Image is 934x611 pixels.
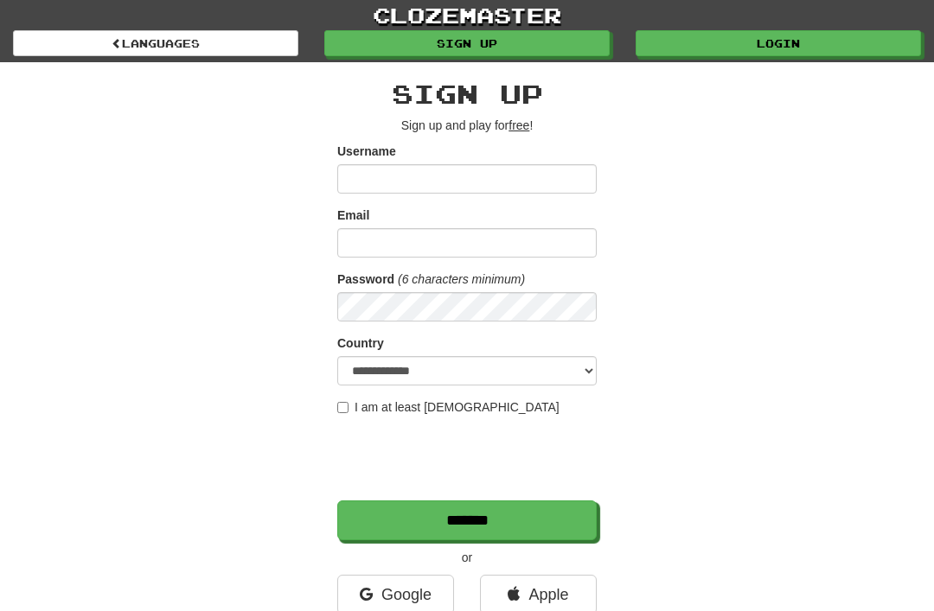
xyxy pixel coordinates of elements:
[337,398,560,416] label: I am at least [DEMOGRAPHIC_DATA]
[337,402,349,413] input: I am at least [DEMOGRAPHIC_DATA]
[337,207,369,224] label: Email
[337,334,384,352] label: Country
[337,117,597,134] p: Sign up and play for !
[337,424,600,492] iframe: reCAPTCHA
[398,272,525,286] em: (6 characters minimum)
[337,270,394,288] label: Password
[337,143,396,160] label: Username
[337,80,597,108] h2: Sign up
[13,30,298,56] a: Languages
[337,549,597,566] p: or
[636,30,921,56] a: Login
[509,118,529,132] u: free
[324,30,610,56] a: Sign up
